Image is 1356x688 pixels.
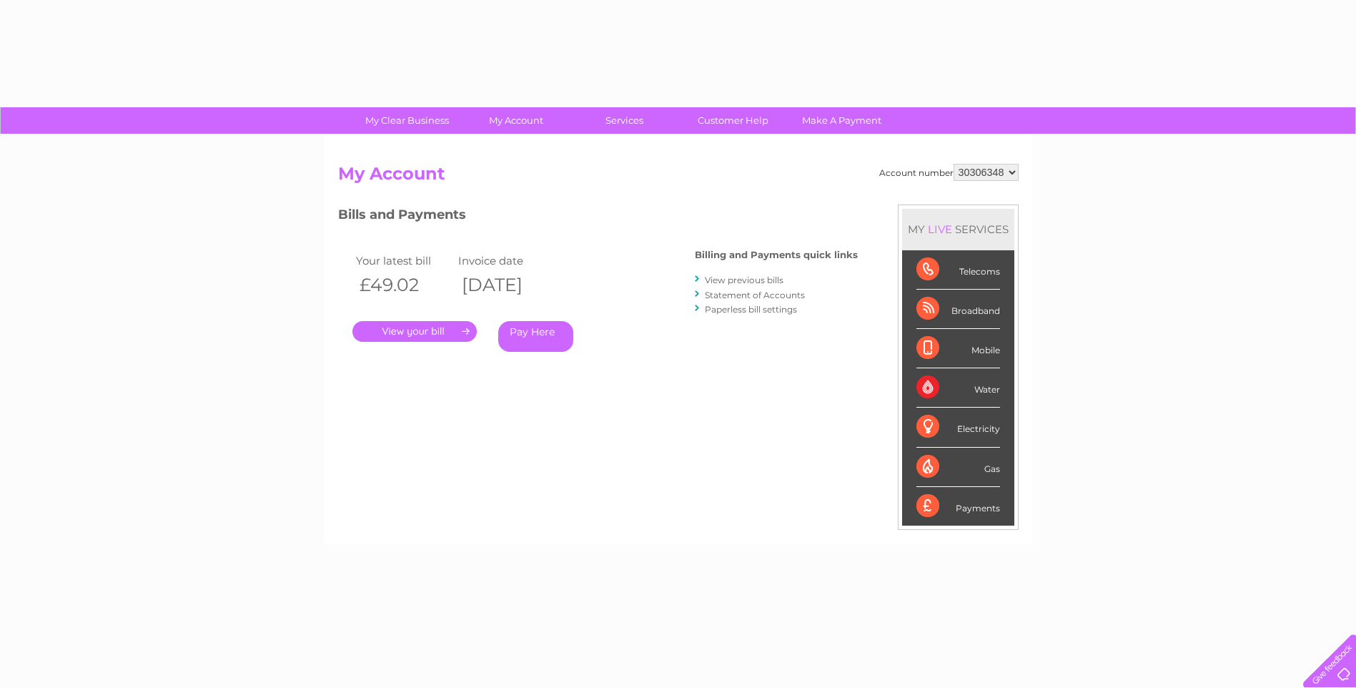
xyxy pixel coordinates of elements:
[916,250,1000,290] div: Telecoms
[916,408,1000,447] div: Electricity
[705,290,805,300] a: Statement of Accounts
[674,107,792,134] a: Customer Help
[916,487,1000,526] div: Payments
[352,321,477,342] a: .
[902,209,1014,250] div: MY SERVICES
[338,164,1019,191] h2: My Account
[916,368,1000,408] div: Water
[338,205,858,230] h3: Bills and Payments
[705,304,797,315] a: Paperless bill settings
[705,275,783,285] a: View previous bills
[783,107,901,134] a: Make A Payment
[455,270,558,300] th: [DATE]
[352,251,455,270] td: Your latest bill
[348,107,466,134] a: My Clear Business
[916,448,1000,487] div: Gas
[916,329,1000,368] div: Mobile
[352,270,455,300] th: £49.02
[455,251,558,270] td: Invoice date
[925,222,955,236] div: LIVE
[498,321,573,352] a: Pay Here
[695,250,858,260] h4: Billing and Payments quick links
[565,107,683,134] a: Services
[916,290,1000,329] div: Broadband
[879,164,1019,181] div: Account number
[457,107,575,134] a: My Account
